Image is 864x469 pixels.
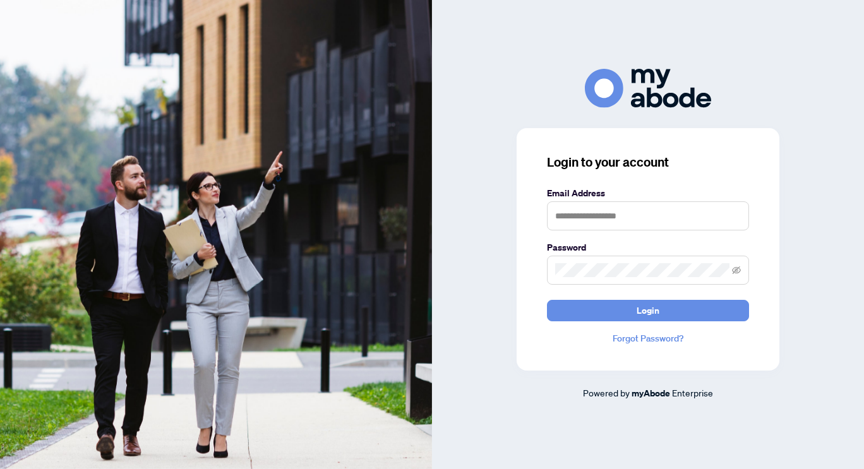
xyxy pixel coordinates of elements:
h3: Login to your account [547,153,749,171]
button: Login [547,300,749,321]
span: eye-invisible [732,266,741,275]
a: Forgot Password? [547,331,749,345]
img: ma-logo [585,69,711,107]
label: Email Address [547,186,749,200]
label: Password [547,240,749,254]
span: Powered by [583,387,630,398]
a: myAbode [632,386,670,400]
span: Enterprise [672,387,713,398]
span: Login [637,300,659,321]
